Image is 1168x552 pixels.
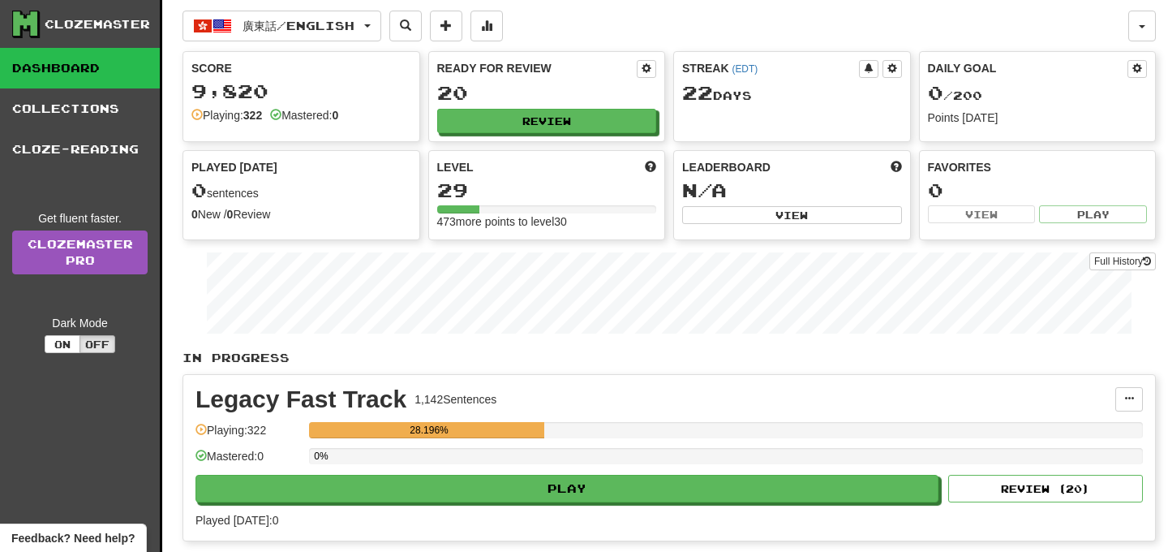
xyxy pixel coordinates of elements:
[437,60,638,76] div: Ready for Review
[437,159,474,175] span: Level
[191,159,277,175] span: Played [DATE]
[1089,252,1156,270] button: Full History
[470,11,503,41] button: More stats
[314,422,544,438] div: 28.196%
[195,422,301,449] div: Playing: 322
[243,109,262,122] strong: 322
[12,210,148,226] div: Get fluent faster.
[191,208,198,221] strong: 0
[191,81,411,101] div: 9,820
[928,81,943,104] span: 0
[682,159,771,175] span: Leaderboard
[182,11,381,41] button: 廣東話/English
[45,16,150,32] div: Clozemaster
[645,159,656,175] span: Score more points to level up
[928,180,1148,201] div: 0
[437,83,657,103] div: 20
[682,206,902,224] button: View
[191,206,411,222] div: New / Review
[11,530,135,546] span: Open feedback widget
[12,231,148,274] a: ClozemasterPro
[195,514,278,527] span: Played [DATE]: 0
[928,88,982,102] span: / 200
[928,159,1148,175] div: Favorites
[45,335,80,353] button: On
[682,81,713,104] span: 22
[270,107,338,123] div: Mastered:
[928,60,1128,78] div: Daily Goal
[191,60,411,76] div: Score
[437,109,657,133] button: Review
[389,11,422,41] button: Search sentences
[682,60,859,76] div: Streak
[332,109,338,122] strong: 0
[243,19,354,32] span: 廣東話 / English
[12,315,148,331] div: Dark Mode
[948,475,1143,502] button: Review (20)
[191,179,207,201] span: 0
[195,475,938,502] button: Play
[682,83,902,104] div: Day s
[430,11,462,41] button: Add sentence to collection
[732,63,758,75] a: (EDT)
[191,180,411,201] div: sentences
[414,391,496,408] div: 1,142 Sentences
[1039,205,1147,223] button: Play
[891,159,902,175] span: This week in points, UTC
[79,335,115,353] button: Off
[928,110,1148,126] div: Points [DATE]
[195,448,301,475] div: Mastered: 0
[437,180,657,201] div: 29
[182,350,1156,366] p: In Progress
[682,179,727,201] span: N/A
[227,208,234,221] strong: 0
[195,387,406,412] div: Legacy Fast Track
[437,213,657,230] div: 473 more points to level 30
[928,205,1036,223] button: View
[191,107,262,123] div: Playing:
